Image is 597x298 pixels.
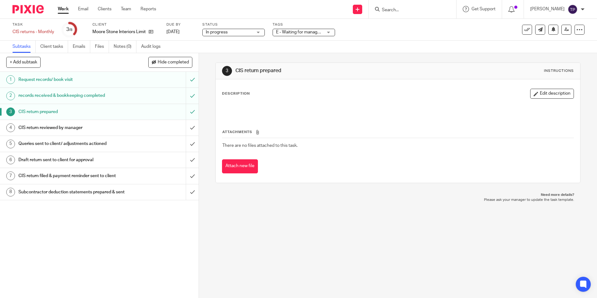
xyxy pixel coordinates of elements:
[222,159,258,173] button: Attach new file
[381,7,437,13] input: Search
[222,192,574,197] p: Need more details?
[158,60,189,65] span: Hide completed
[141,41,165,53] a: Audit logs
[58,6,69,12] a: Work
[69,28,72,32] small: /8
[544,68,574,73] div: Instructions
[6,156,15,164] div: 6
[92,29,146,35] p: Moore Stone Interiors Limited
[95,41,109,53] a: Files
[18,139,126,148] h1: Queries sent to client/ adjustments actioned
[98,6,111,12] a: Clients
[6,188,15,196] div: 8
[273,22,335,27] label: Tags
[222,197,574,202] p: Please ask your manager to update the task template.
[530,6,565,12] p: [PERSON_NAME]
[18,107,126,117] h1: CIS return prepared
[18,171,126,181] h1: CIS return filed & payment reminder sent to client
[6,92,15,100] div: 2
[40,41,68,53] a: Client tasks
[18,91,126,100] h1: records received & bookkeeping completed
[206,30,228,34] span: In progress
[92,22,159,27] label: Client
[6,75,15,84] div: 1
[222,91,250,96] p: Description
[166,30,180,34] span: [DATE]
[12,29,54,35] div: CIS returns - Monthly
[235,67,411,74] h1: CIS return prepared
[222,143,298,148] span: There are no files attached to this task.
[12,22,54,27] label: Task
[222,130,252,134] span: Attachments
[166,22,195,27] label: Due by
[12,5,44,13] img: Pixie
[202,22,265,27] label: Status
[6,123,15,132] div: 4
[276,30,353,34] span: E - Waiting for manager review/approval
[12,41,36,53] a: Subtasks
[66,26,72,33] div: 3
[6,140,15,148] div: 5
[18,155,126,165] h1: Draft return sent to client for approval
[18,187,126,197] h1: Subcontractor deduction statements prepared & sent
[18,75,126,84] h1: Request records/ book visit
[18,123,126,132] h1: CIS return reviewed by manager
[114,41,136,53] a: Notes (0)
[6,57,41,67] button: + Add subtask
[148,57,192,67] button: Hide completed
[568,4,578,14] img: svg%3E
[78,6,88,12] a: Email
[141,6,156,12] a: Reports
[222,66,232,76] div: 3
[6,171,15,180] div: 7
[471,7,496,11] span: Get Support
[73,41,90,53] a: Emails
[530,89,574,99] button: Edit description
[121,6,131,12] a: Team
[6,107,15,116] div: 3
